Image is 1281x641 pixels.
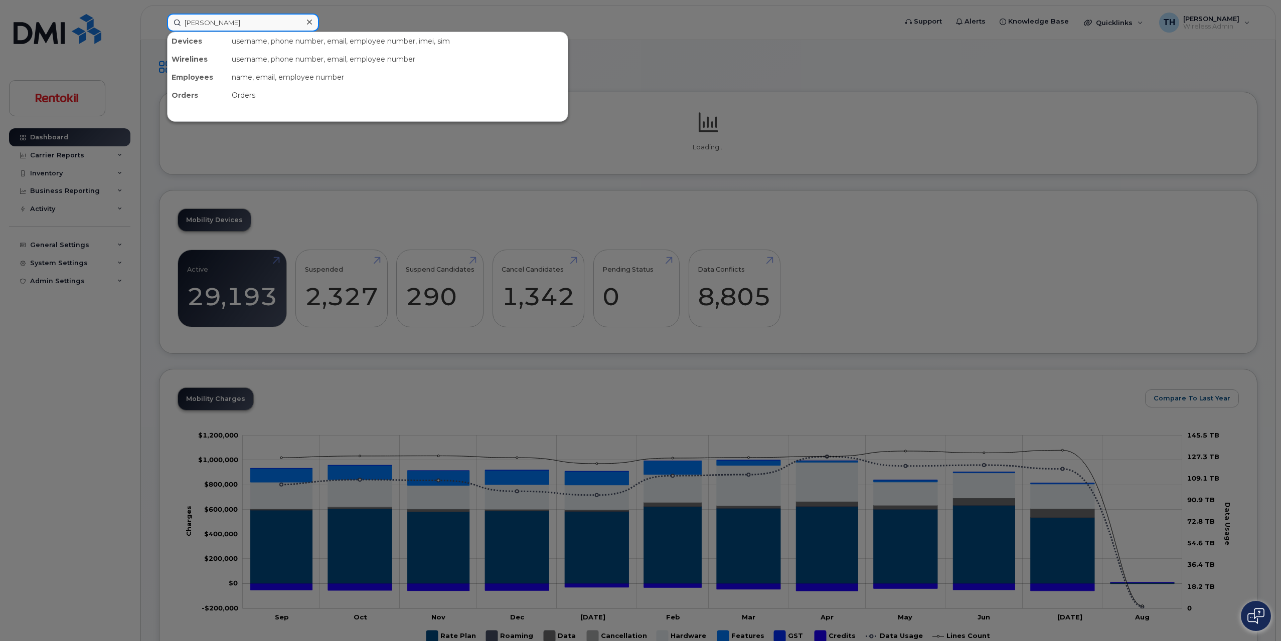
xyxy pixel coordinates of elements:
div: Wirelines [168,50,228,68]
img: Open chat [1247,608,1264,624]
div: Employees [168,68,228,86]
div: username, phone number, email, employee number, imei, sim [228,32,568,50]
div: username, phone number, email, employee number [228,50,568,68]
div: Orders [228,86,568,104]
div: name, email, employee number [228,68,568,86]
div: Orders [168,86,228,104]
div: Devices [168,32,228,50]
